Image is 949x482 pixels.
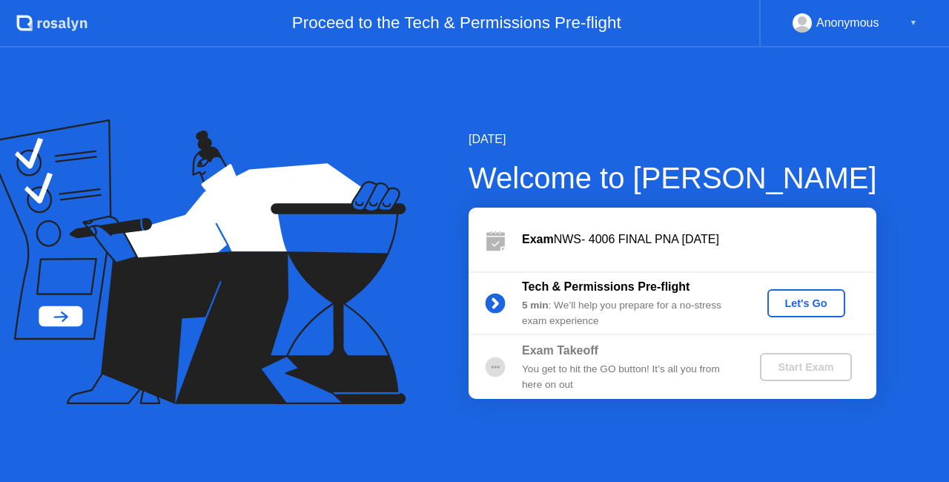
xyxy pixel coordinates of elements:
div: Anonymous [816,13,879,33]
b: Exam Takeoff [522,344,598,357]
button: Let's Go [767,289,845,317]
div: You get to hit the GO button! It’s all you from here on out [522,362,735,392]
div: Let's Go [773,297,839,309]
div: Welcome to [PERSON_NAME] [469,156,877,200]
div: [DATE] [469,131,877,148]
b: Tech & Permissions Pre-flight [522,280,690,293]
b: Exam [522,233,554,245]
div: ▼ [910,13,917,33]
div: : We’ll help you prepare for a no-stress exam experience [522,298,735,329]
div: Start Exam [766,361,845,373]
div: NWS- 4006 FINAL PNA [DATE] [522,231,876,248]
b: 5 min [522,300,549,311]
button: Start Exam [760,353,851,381]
